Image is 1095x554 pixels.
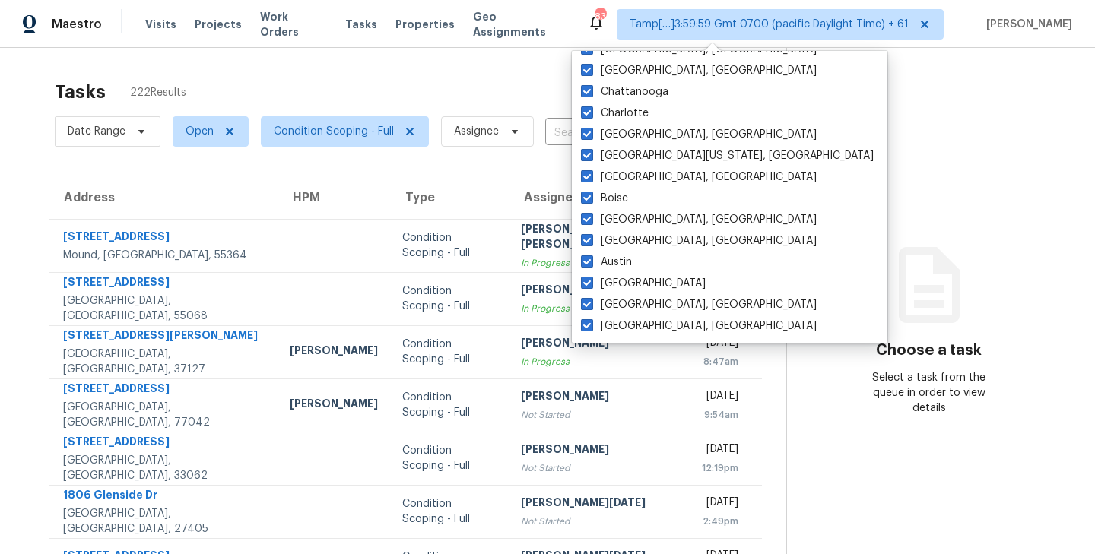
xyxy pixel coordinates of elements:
th: HPM [278,176,390,219]
div: [DATE] [690,442,738,461]
span: Properties [395,17,455,32]
div: Not Started [521,461,666,476]
th: Type [390,176,509,219]
div: 2:49pm [690,514,738,529]
th: Address [49,176,278,219]
div: [PERSON_NAME][DATE] [521,495,666,514]
div: [PERSON_NAME] [521,442,666,461]
label: [GEOGRAPHIC_DATA] [581,276,706,291]
div: Condition Scoping - Full [402,283,497,314]
div: [PERSON_NAME] [521,335,666,354]
label: Austin [581,255,632,270]
input: Search by address [545,122,667,145]
label: [GEOGRAPHIC_DATA], [GEOGRAPHIC_DATA] [581,212,817,227]
div: Condition Scoping - Full [402,496,497,527]
div: Condition Scoping - Full [402,390,497,420]
div: [DATE] [690,495,738,514]
div: [STREET_ADDRESS] [63,381,265,400]
th: Assignee [509,176,678,219]
label: [GEOGRAPHIC_DATA][US_STATE], [GEOGRAPHIC_DATA] [581,148,874,163]
label: [GEOGRAPHIC_DATA], [GEOGRAPHIC_DATA] [581,169,817,185]
div: [STREET_ADDRESS] [63,274,265,293]
div: Condition Scoping - Full [402,230,497,261]
div: 1806 Glenside Dr [63,487,265,506]
label: Charlotte [581,106,649,121]
div: Not Started [521,407,666,423]
span: Visits [145,17,176,32]
div: Condition Scoping - Full [402,443,497,473]
div: [PERSON_NAME] [PERSON_NAME] [521,221,666,255]
span: Geo Assignments [473,9,569,40]
h2: Tasks [55,84,106,100]
div: [PERSON_NAME] [290,343,378,362]
div: [PERSON_NAME] [521,282,666,301]
div: 9:54am [690,407,738,423]
div: [GEOGRAPHIC_DATA], [GEOGRAPHIC_DATA], 37127 [63,347,265,377]
div: [STREET_ADDRESS] [63,229,265,248]
div: 839 [595,9,605,24]
div: [STREET_ADDRESS][PERSON_NAME] [63,328,265,347]
label: [GEOGRAPHIC_DATA], [GEOGRAPHIC_DATA] [581,233,817,249]
span: [PERSON_NAME] [980,17,1072,32]
div: 12:19pm [690,461,738,476]
label: [GEOGRAPHIC_DATA], [GEOGRAPHIC_DATA] [581,63,817,78]
span: Open [186,124,214,139]
div: [PERSON_NAME] [290,396,378,415]
div: Select a task from the queue in order to view details [858,370,999,416]
label: Boise [581,191,628,206]
span: Projects [195,17,242,32]
div: [GEOGRAPHIC_DATA], [GEOGRAPHIC_DATA], 27405 [63,506,265,537]
div: In Progress [521,255,666,271]
div: [PERSON_NAME] [521,388,666,407]
span: 222 Results [130,85,186,100]
div: [GEOGRAPHIC_DATA], [GEOGRAPHIC_DATA], 55068 [63,293,265,324]
label: Chattanooga [581,84,668,100]
div: [DATE] [690,335,738,354]
label: [GEOGRAPHIC_DATA], [GEOGRAPHIC_DATA] [581,297,817,312]
div: Not Started [521,514,666,529]
span: Work Orders [260,9,327,40]
div: [GEOGRAPHIC_DATA], [GEOGRAPHIC_DATA], 33062 [63,453,265,483]
label: [GEOGRAPHIC_DATA], [GEOGRAPHIC_DATA] [581,318,817,334]
span: Tasks [345,19,377,30]
span: Date Range [68,124,125,139]
div: Mound, [GEOGRAPHIC_DATA], 55364 [63,248,265,263]
label: [GEOGRAPHIC_DATA], [GEOGRAPHIC_DATA] [581,127,817,142]
span: Tamp[…]3:59:59 Gmt 0700 (pacific Daylight Time) + 61 [630,17,909,32]
div: Condition Scoping - Full [402,337,497,367]
div: In Progress [521,354,666,369]
span: Assignee [454,124,499,139]
div: [DATE] [690,388,738,407]
span: Condition Scoping - Full [274,124,394,139]
span: Maestro [52,17,102,32]
h3: Choose a task [876,343,982,358]
div: [STREET_ADDRESS] [63,434,265,453]
div: 8:47am [690,354,738,369]
div: [GEOGRAPHIC_DATA], [GEOGRAPHIC_DATA], 77042 [63,400,265,430]
div: In Progress [521,301,666,316]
